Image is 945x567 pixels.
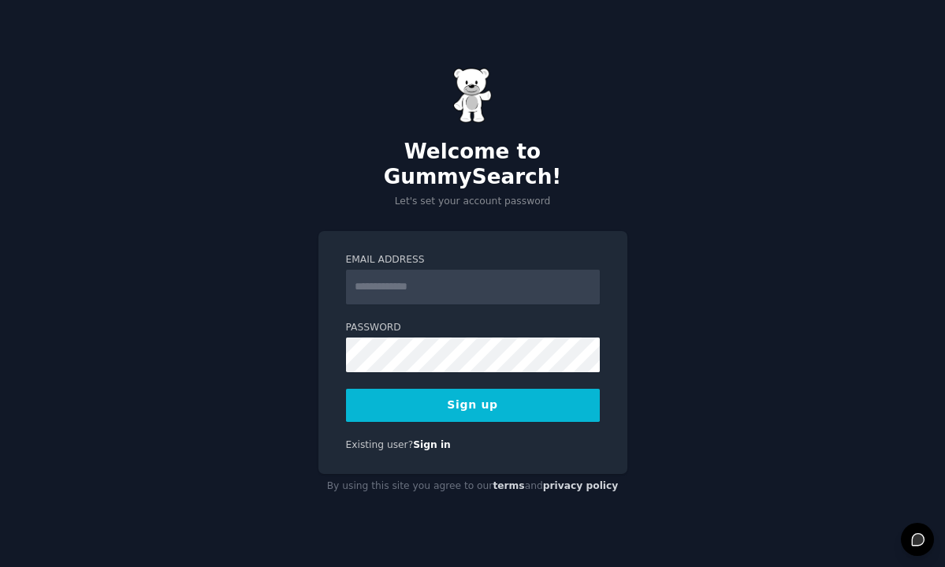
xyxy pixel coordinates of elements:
[318,474,627,499] div: By using this site you agree to our and
[543,480,619,491] a: privacy policy
[346,321,600,335] label: Password
[318,140,627,189] h2: Welcome to GummySearch!
[413,439,451,450] a: Sign in
[493,480,524,491] a: terms
[346,389,600,422] button: Sign up
[346,439,414,450] span: Existing user?
[453,68,493,123] img: Gummy Bear
[318,195,627,209] p: Let's set your account password
[346,253,600,267] label: Email Address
